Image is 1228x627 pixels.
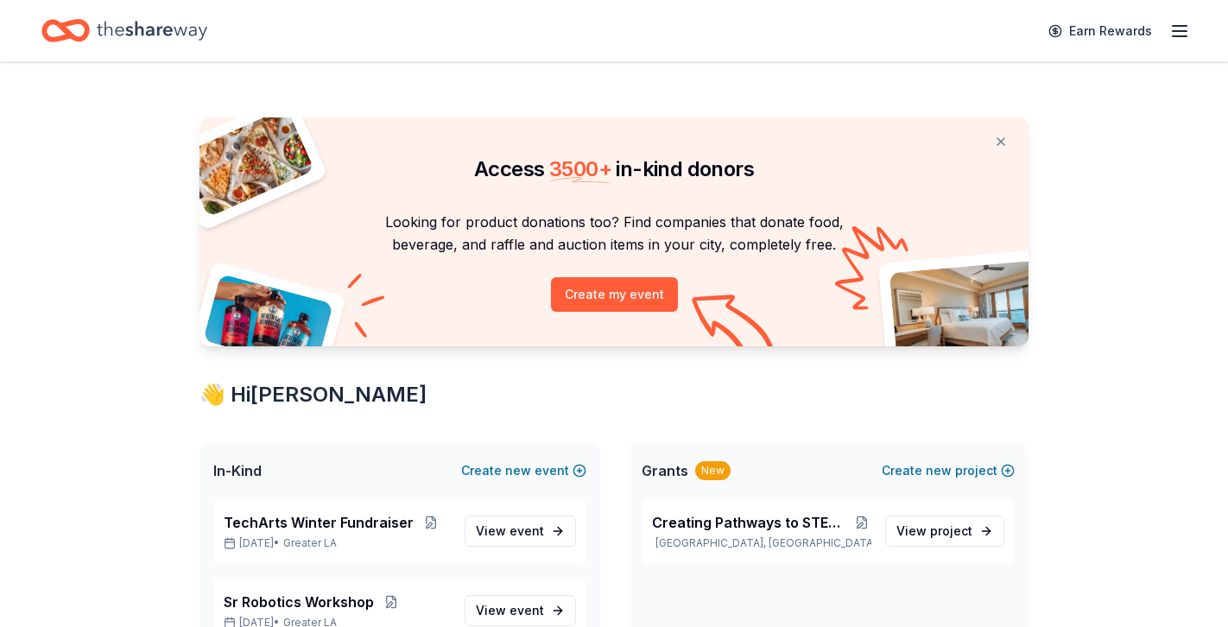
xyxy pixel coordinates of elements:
button: Createnewproject [882,460,1015,481]
span: Access in-kind donors [474,156,754,181]
span: Grants [642,460,688,481]
span: project [930,523,972,538]
p: Looking for product donations too? Find companies that donate food, beverage, and raffle and auct... [220,211,1008,256]
button: Createnewevent [461,460,586,481]
span: 3500 + [549,156,611,181]
img: Curvy arrow [692,294,778,359]
span: event [510,603,544,617]
a: View project [885,516,1004,547]
a: View event [465,516,576,547]
span: Sr Robotics Workshop [224,592,374,612]
div: New [695,461,731,480]
span: View [896,521,972,541]
span: View [476,521,544,541]
span: Greater LA [283,536,337,550]
span: Creating Pathways to STEM for Marginalized Youth [652,512,851,533]
span: new [926,460,952,481]
span: TechArts Winter Fundraiser [224,512,414,533]
img: Pizza [180,107,315,218]
span: new [505,460,531,481]
div: 👋 Hi [PERSON_NAME] [199,381,1029,408]
span: In-Kind [213,460,262,481]
p: [GEOGRAPHIC_DATA], [GEOGRAPHIC_DATA] [652,536,871,550]
a: View event [465,595,576,626]
span: View [476,600,544,621]
a: Earn Rewards [1038,16,1162,47]
button: Create my event [551,277,678,312]
a: Home [41,10,207,51]
p: [DATE] • [224,536,451,550]
span: event [510,523,544,538]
